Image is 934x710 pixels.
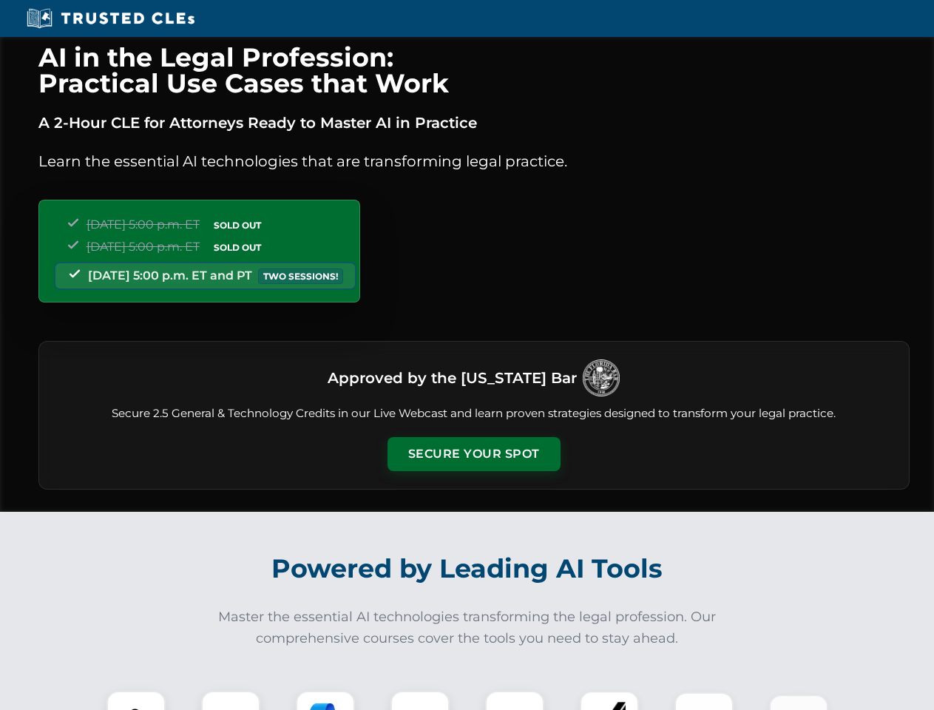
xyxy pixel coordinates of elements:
h3: Approved by the [US_STATE] Bar [328,365,577,391]
button: Secure Your Spot [388,437,561,471]
span: SOLD OUT [209,240,266,255]
span: [DATE] 5:00 p.m. ET [87,217,200,231]
p: Secure 2.5 General & Technology Credits in our Live Webcast and learn proven strategies designed ... [57,405,891,422]
span: SOLD OUT [209,217,266,233]
p: A 2-Hour CLE for Attorneys Ready to Master AI in Practice [38,111,910,135]
h2: Powered by Leading AI Tools [58,543,877,595]
span: [DATE] 5:00 p.m. ET [87,240,200,254]
img: Logo [583,359,620,396]
p: Master the essential AI technologies transforming the legal profession. Our comprehensive courses... [209,606,726,649]
p: Learn the essential AI technologies that are transforming legal practice. [38,149,910,173]
img: Trusted CLEs [22,7,199,30]
h1: AI in the Legal Profession: Practical Use Cases that Work [38,44,910,96]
